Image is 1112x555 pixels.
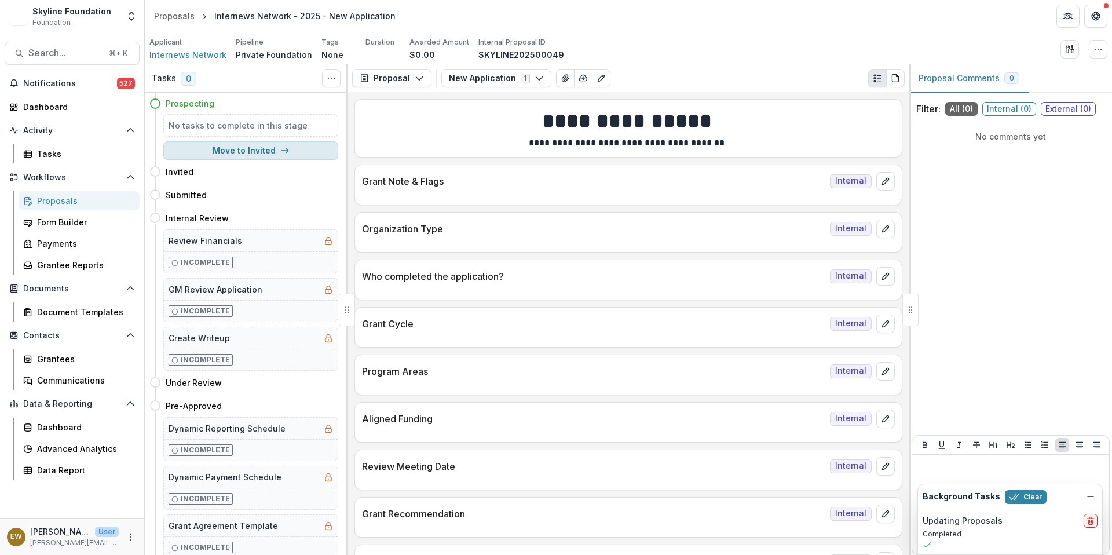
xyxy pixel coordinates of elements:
button: View Attached Files [556,69,575,87]
p: [PERSON_NAME] [30,525,90,538]
button: Move to Invited [163,141,338,160]
p: Incomplete [181,306,230,316]
button: Partners [1056,5,1080,28]
p: Organization Type [362,222,825,236]
button: edit [876,505,895,523]
button: Ordered List [1038,438,1052,452]
span: Data & Reporting [23,399,121,409]
span: Internal [830,459,872,473]
h5: Create Writeup [169,332,230,344]
button: edit [876,362,895,381]
div: Grantees [37,353,130,365]
button: Edit as form [592,69,610,87]
p: Incomplete [181,494,230,504]
a: Document Templates [19,302,140,322]
div: Dashboard [37,421,130,433]
div: Payments [37,238,130,250]
button: Open Documents [5,279,140,298]
p: Review Meeting Date [362,459,825,473]
div: Communications [37,374,130,386]
button: More [123,530,137,544]
button: Dismiss [1084,490,1098,503]
p: Duration [365,37,394,48]
h5: GM Review Application [169,283,262,295]
span: All ( 0 ) [945,102,978,116]
span: Documents [23,284,121,294]
button: edit [876,172,895,191]
p: SKYLINE202500049 [478,49,564,61]
div: Data Report [37,464,130,476]
a: Grantee Reports [19,255,140,275]
button: edit [876,410,895,428]
p: Grant Recommendation [362,507,825,521]
p: Tags [321,37,339,48]
p: Program Areas [362,364,825,378]
p: Internal Proposal ID [478,37,546,48]
p: Grant Note & Flags [362,174,825,188]
a: Advanced Analytics [19,439,140,458]
button: Open entity switcher [123,5,140,28]
h5: Grant Agreement Template [169,520,278,532]
p: Private Foundation [236,49,312,61]
div: Internews Network - 2025 - New Application [214,10,396,22]
div: Advanced Analytics [37,443,130,455]
h4: Under Review [166,377,222,389]
button: Open Contacts [5,326,140,345]
img: Skyline Foundation [9,7,28,25]
button: Bullet List [1021,438,1035,452]
p: Filter: [916,102,941,116]
button: Search... [5,42,140,65]
button: delete [1084,514,1098,528]
button: edit [876,457,895,476]
div: Grantee Reports [37,259,130,271]
button: Bold [918,438,932,452]
div: Dashboard [23,101,130,113]
h5: Dynamic Payment Schedule [169,471,281,483]
button: New Application1 [441,69,551,87]
a: Proposals [19,191,140,210]
button: Heading 2 [1004,438,1018,452]
h5: Review Financials [169,235,242,247]
button: Align Right [1089,438,1103,452]
button: edit [876,220,895,238]
button: Align Center [1073,438,1087,452]
p: Pipeline [236,37,264,48]
nav: breadcrumb [149,8,400,24]
h4: Submitted [166,189,207,201]
p: Applicant [149,37,182,48]
p: User [95,527,119,537]
span: Notifications [23,79,117,89]
span: Internal [830,364,872,378]
div: Document Templates [37,306,130,318]
p: Incomplete [181,257,230,268]
button: Heading 1 [986,438,1000,452]
p: Awarded Amount [409,37,469,48]
span: External ( 0 ) [1041,102,1096,116]
h4: Internal Review [166,212,229,224]
span: Contacts [23,331,121,341]
a: Data Report [19,461,140,480]
span: Internal [830,412,872,426]
h4: Prospecting [166,97,214,109]
p: Grant Cycle [362,317,825,331]
p: None [321,49,343,61]
div: Tasks [37,148,130,160]
a: Tasks [19,144,140,163]
button: Clear [1005,490,1047,504]
span: Workflows [23,173,121,182]
a: Communications [19,371,140,390]
span: Search... [28,48,102,59]
span: Internal [830,507,872,521]
button: Italicize [952,438,966,452]
p: Incomplete [181,542,230,553]
p: Incomplete [181,355,230,365]
a: Dashboard [19,418,140,437]
button: Open Activity [5,121,140,140]
span: Internal [830,222,872,236]
p: Incomplete [181,445,230,455]
p: $0.00 [409,49,435,61]
button: Toggle View Cancelled Tasks [322,69,341,87]
a: Grantees [19,349,140,368]
a: Form Builder [19,213,140,232]
h4: Pre-Approved [166,400,222,412]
